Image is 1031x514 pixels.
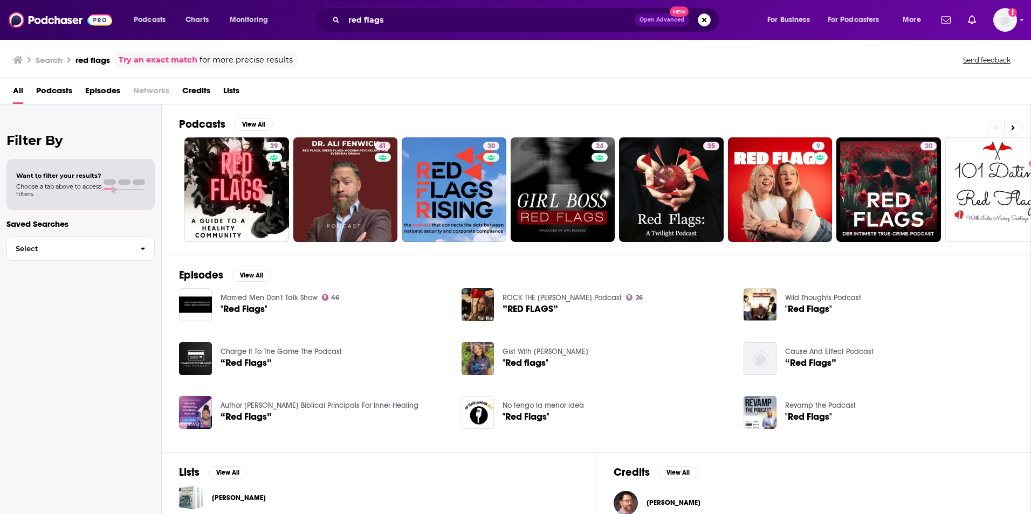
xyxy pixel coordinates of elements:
span: Choose a tab above to access filters. [16,183,101,198]
a: 30 [483,142,499,150]
span: Want to filter your results? [16,172,101,179]
a: 41 [375,142,390,150]
span: Podcasts [134,12,166,27]
a: ”RED FLAGS” [503,304,558,314]
button: open menu [126,11,180,29]
a: All [13,82,23,104]
a: Marcus Toler [647,498,700,507]
img: "Red Flags" [179,288,212,321]
button: open menu [821,11,895,29]
a: Wild Thoughts Podcast [785,293,861,302]
a: 20 [920,142,937,150]
span: For Business [767,12,810,27]
span: Charts [185,12,209,27]
a: 9 [728,137,833,242]
h2: Episodes [179,268,223,282]
span: New [670,6,689,17]
svg: Add a profile image [1008,8,1017,17]
img: "Red flags" [462,342,494,375]
span: Select [7,245,132,252]
a: “Red Flags” [221,358,272,367]
img: “Red Flags” [744,342,776,375]
button: Send feedback [960,55,1014,65]
button: View All [232,269,271,282]
input: Search podcasts, credits, & more... [344,11,635,29]
img: "Red Flags" [462,396,494,429]
button: View All [208,466,247,479]
span: 9 [816,141,820,152]
span: "Red flags" [503,358,548,367]
a: PodcastsView All [179,117,273,131]
span: Monitoring [230,12,268,27]
button: open menu [222,11,282,29]
a: "Red Flags" [785,412,832,421]
a: Shane Gillis [179,485,203,510]
h2: Lists [179,466,200,479]
a: Lists [223,82,239,104]
a: 24 [511,137,615,242]
button: open menu [760,11,823,29]
a: ListsView All [179,466,247,479]
a: "Red Flags" [744,396,776,429]
img: ”RED FLAGS” [462,288,494,321]
span: for more precise results [200,54,293,66]
a: 46 [322,294,340,301]
a: 20 [836,137,941,242]
a: Cause And Effect Podcast [785,347,874,356]
span: “Red Flags” [221,412,272,421]
a: Show notifications dropdown [937,11,955,29]
a: "Red Flags" [221,304,267,314]
a: Gist With Kwinjae [503,347,588,356]
span: "Red Flags" [785,304,832,314]
a: Podcasts [36,82,72,104]
p: Saved Searches [6,219,155,229]
button: View All [658,466,697,479]
a: 26 [626,294,643,301]
a: Married Men Don't Talk Show [221,293,318,302]
a: 35 [619,137,724,242]
a: Credits [182,82,210,104]
h3: Search [36,55,63,65]
button: open menu [895,11,934,29]
span: Open Advanced [640,17,684,23]
img: "Red Flags" [744,288,776,321]
a: “Red Flags” [785,358,836,367]
a: EpisodesView All [179,268,271,282]
span: 46 [331,295,339,300]
img: Podchaser - Follow, Share and Rate Podcasts [9,10,112,30]
span: 24 [596,141,603,152]
a: Try an exact match [119,54,197,66]
button: Open AdvancedNew [635,13,689,26]
span: For Podcasters [828,12,879,27]
a: 30 [402,137,506,242]
a: CreditsView All [614,466,697,479]
h2: Podcasts [179,117,225,131]
a: 35 [703,142,719,150]
a: "Red Flags" [503,412,549,421]
img: “Red Flags” [179,396,212,429]
button: Show profile menu [993,8,1017,32]
a: [PERSON_NAME] [212,492,266,504]
span: 35 [707,141,715,152]
a: 29 [266,142,282,150]
button: View All [234,118,273,131]
span: 30 [487,141,495,152]
span: [PERSON_NAME] [647,498,700,507]
a: Revamp the Podcast [785,401,856,410]
h2: Credits [614,466,650,479]
h3: red flags [75,55,110,65]
a: 24 [592,142,608,150]
span: 41 [379,141,386,152]
span: 29 [270,141,278,152]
